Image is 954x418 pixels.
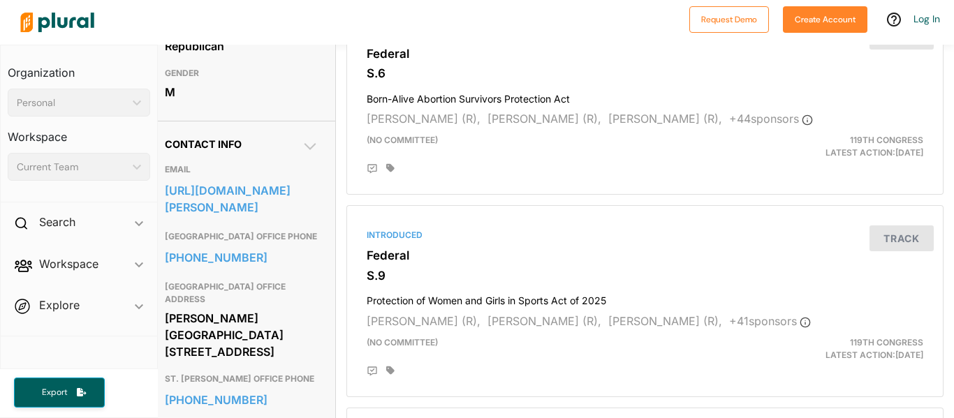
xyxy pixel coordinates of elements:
[386,366,395,375] div: Add tags
[8,52,150,83] h3: Organization
[165,308,318,362] div: [PERSON_NAME][GEOGRAPHIC_DATA] [STREET_ADDRESS]
[850,337,923,348] span: 119th Congress
[165,180,318,218] a: [URL][DOMAIN_NAME][PERSON_NAME]
[689,6,769,33] button: Request Demo
[367,269,923,283] h3: S.9
[165,228,318,245] h3: [GEOGRAPHIC_DATA] OFFICE PHONE
[165,82,318,103] div: M
[356,336,741,361] div: (no committee)
[869,225,934,251] button: Track
[487,112,601,126] span: [PERSON_NAME] (R),
[367,47,923,61] h3: Federal
[39,214,75,230] h2: Search
[783,6,867,33] button: Create Account
[367,66,923,80] h3: S.6
[913,13,940,25] a: Log In
[165,371,318,387] h3: ST. [PERSON_NAME] OFFICE PHONE
[741,134,934,159] div: Latest Action: [DATE]
[367,366,378,377] div: Add Position Statement
[8,117,150,147] h3: Workspace
[367,248,923,262] h3: Federal
[608,112,722,126] span: [PERSON_NAME] (R),
[17,160,127,174] div: Current Team
[14,378,105,408] button: Export
[367,163,378,174] div: Add Position Statement
[17,96,127,110] div: Personal
[729,112,813,126] span: + 44 sponsor s
[367,229,923,241] div: Introduced
[32,387,77,398] span: Export
[367,288,923,307] h4: Protection of Women and Girls in Sports Act of 2025
[165,161,318,178] h3: EMAIL
[386,163,395,173] div: Add tags
[367,87,923,105] h4: Born-Alive Abortion Survivors Protection Act
[356,134,741,159] div: (no committee)
[165,247,318,268] a: [PHONE_NUMBER]
[165,389,318,410] a: [PHONE_NUMBER]
[165,278,318,308] h3: [GEOGRAPHIC_DATA] OFFICE ADDRESS
[729,314,811,328] span: + 41 sponsor s
[850,135,923,145] span: 119th Congress
[165,65,318,82] h3: GENDER
[367,112,480,126] span: [PERSON_NAME] (R),
[783,11,867,26] a: Create Account
[487,314,601,328] span: [PERSON_NAME] (R),
[689,11,769,26] a: Request Demo
[741,336,934,361] div: Latest Action: [DATE]
[608,314,722,328] span: [PERSON_NAME] (R),
[165,138,242,150] span: Contact Info
[367,314,480,328] span: [PERSON_NAME] (R),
